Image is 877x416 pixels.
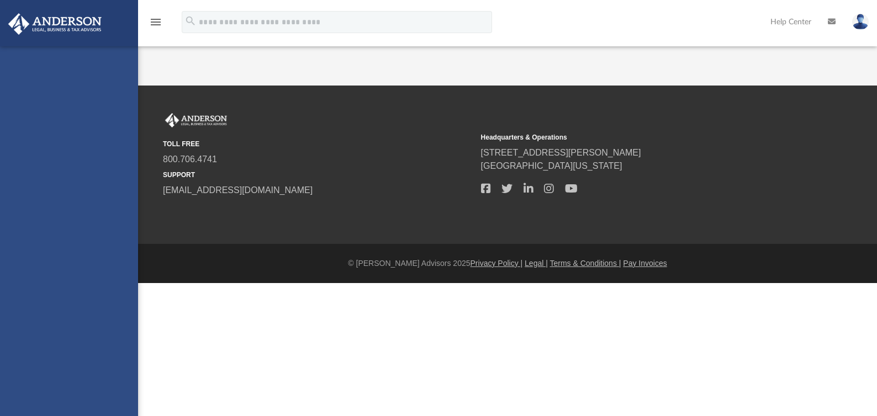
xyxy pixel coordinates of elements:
img: User Pic [852,14,869,30]
a: [GEOGRAPHIC_DATA][US_STATE] [481,161,622,170]
img: Anderson Advisors Platinum Portal [5,13,105,35]
small: TOLL FREE [163,139,473,149]
small: Headquarters & Operations [481,132,791,142]
a: [EMAIL_ADDRESS][DOMAIN_NAME] [163,185,313,195]
a: Pay Invoices [623,259,667,268]
i: menu [149,15,162,29]
div: © [PERSON_NAME] Advisors 2025 [138,258,877,269]
img: Anderson Advisors Platinum Portal [163,113,229,127]
a: 800.706.4741 [163,154,217,164]
a: Legal | [525,259,548,268]
a: Privacy Policy | [471,259,523,268]
a: [STREET_ADDRESS][PERSON_NAME] [481,148,641,157]
a: menu [149,21,162,29]
small: SUPPORT [163,170,473,180]
a: Terms & Conditions | [550,259,621,268]
i: search [184,15,197,27]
